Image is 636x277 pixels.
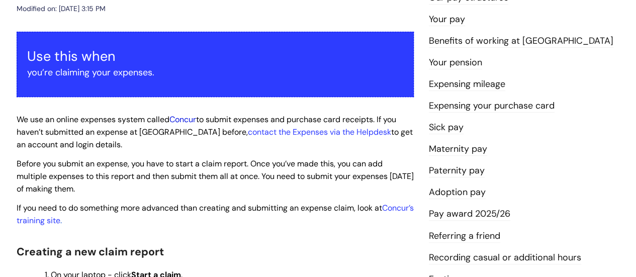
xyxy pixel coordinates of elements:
p: you’re claiming your expenses. [27,64,403,80]
a: Recording casual or additional hours [429,251,581,264]
a: Benefits of working at [GEOGRAPHIC_DATA] [429,35,613,48]
a: Your pension [429,56,482,69]
a: Sick pay [429,121,464,134]
a: Referring a friend [429,230,500,243]
h3: Use this when [27,48,403,64]
span: Creating a new claim report [17,245,164,259]
a: Maternity pay [429,143,487,156]
a: Adoption pay [429,186,486,199]
a: Your pay [429,13,465,26]
a: contact the Expenses via the Helpdesk [248,127,391,137]
span: Before you submit an expense, you have to start a claim report. Once you’ve made this, you can ad... [17,158,414,194]
a: Concur’s training site [17,203,414,226]
div: Modified on: [DATE] 3:15 PM [17,3,106,15]
span: . [17,203,414,226]
a: Pay award 2025/26 [429,208,510,221]
a: Expensing mileage [429,78,505,91]
a: Paternity pay [429,164,485,177]
span: We use an online expenses system called to submit expenses and purchase card receipts. If you hav... [17,114,413,150]
span: If you need to do something more advanced than creating and submitting an expense claim, look at [17,203,382,213]
a: Concur [169,114,196,125]
a: Expensing your purchase card [429,100,555,113]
